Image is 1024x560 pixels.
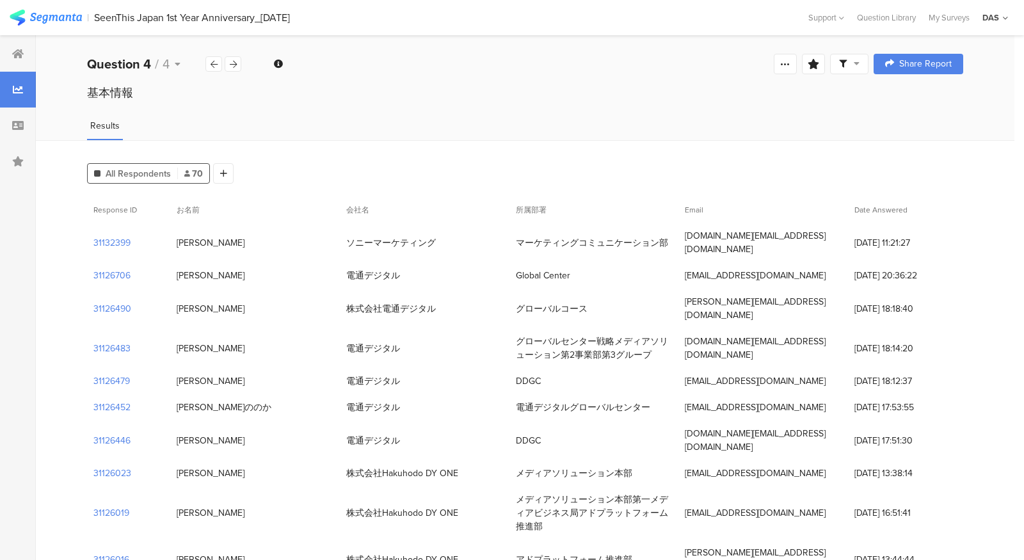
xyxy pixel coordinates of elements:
span: [DATE] 18:18:40 [854,302,957,316]
span: [DATE] 17:51:30 [854,434,957,447]
span: 会社名 [346,204,369,216]
div: [PERSON_NAME] [177,269,244,282]
section: 31126023 [93,467,131,480]
div: [DOMAIN_NAME][EMAIL_ADDRESS][DOMAIN_NAME] [685,229,842,256]
div: DDGC [516,434,541,447]
div: | [87,10,89,25]
div: [DOMAIN_NAME][EMAIL_ADDRESS][DOMAIN_NAME] [685,335,842,362]
span: Date Answered [854,204,908,216]
section: 31126483 [93,342,131,355]
span: 所属部署 [516,204,547,216]
span: [DATE] 11:21:27 [854,236,957,250]
section: 31126446 [93,434,131,447]
div: [EMAIL_ADDRESS][DOMAIN_NAME] [685,269,826,282]
span: お名前 [177,204,200,216]
div: [PERSON_NAME] [177,342,244,355]
section: 31126019 [93,506,129,520]
div: ソニーマーケティング [346,236,436,250]
div: Support [808,8,844,28]
div: 株式会社Hakuhodo DY ONE [346,506,458,520]
span: [DATE] 18:12:37 [854,374,957,388]
div: グローバルセンター戦略メディアソリューション第2事業部第3グループ [516,335,673,362]
div: [EMAIL_ADDRESS][DOMAIN_NAME] [685,467,826,480]
span: Email [685,204,703,216]
div: [EMAIL_ADDRESS][DOMAIN_NAME] [685,374,826,388]
div: [EMAIL_ADDRESS][DOMAIN_NAME] [685,401,826,414]
div: マーケティングコミュニケーション部 [516,236,668,250]
div: [PERSON_NAME][EMAIL_ADDRESS][DOMAIN_NAME] [685,295,842,322]
div: [PERSON_NAME] [177,434,244,447]
span: [DATE] 18:14:20 [854,342,957,355]
span: [DATE] 13:38:14 [854,467,957,480]
div: 電通デジタル [346,401,400,414]
section: 31126452 [93,401,131,414]
div: [EMAIL_ADDRESS][DOMAIN_NAME] [685,506,826,520]
div: グローバルコース [516,302,588,316]
div: 株式会社Hakuhodo DY ONE [346,467,458,480]
span: All Respondents [106,167,171,180]
section: 31132399 [93,236,131,250]
div: [PERSON_NAME] [177,374,244,388]
span: Response ID [93,204,137,216]
span: [DATE] 20:36:22 [854,269,957,282]
div: DAS [982,12,999,24]
div: [DOMAIN_NAME][EMAIL_ADDRESS][DOMAIN_NAME] [685,427,842,454]
span: Share Report [899,60,952,68]
div: [PERSON_NAME] [177,506,244,520]
div: 電通デジタル [346,374,400,388]
div: 電通デジタル [346,342,400,355]
div: メディアソリューション本部第一メディアビジネス局アドプラットフォーム推進部 [516,493,673,533]
span: 4 [163,54,170,74]
div: 電通デジタルグローバルセンター [516,401,650,414]
span: [DATE] 16:51:41 [854,506,957,520]
div: DDGC [516,374,541,388]
div: メディアソリューション本部 [516,467,632,480]
div: [PERSON_NAME] [177,236,244,250]
div: Global Center [516,269,570,282]
div: 株式会社電通デジタル [346,302,436,316]
img: segmanta logo [10,10,82,26]
div: SeenThis Japan 1st Year Anniversary_[DATE] [94,12,290,24]
span: / [155,54,159,74]
a: My Surveys [922,12,976,24]
div: [PERSON_NAME] [177,302,244,316]
a: Question Library [851,12,922,24]
section: 31126479 [93,374,130,388]
span: Results [90,119,120,132]
div: [PERSON_NAME]ののか [177,401,271,414]
div: 電通デジタル [346,269,400,282]
div: 電通デジタル [346,434,400,447]
b: Question 4 [87,54,151,74]
section: 31126706 [93,269,131,282]
div: [PERSON_NAME] [177,467,244,480]
span: 70 [184,167,203,180]
div: 基本情報 [87,84,963,101]
span: [DATE] 17:53:55 [854,401,957,414]
section: 31126490 [93,302,131,316]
